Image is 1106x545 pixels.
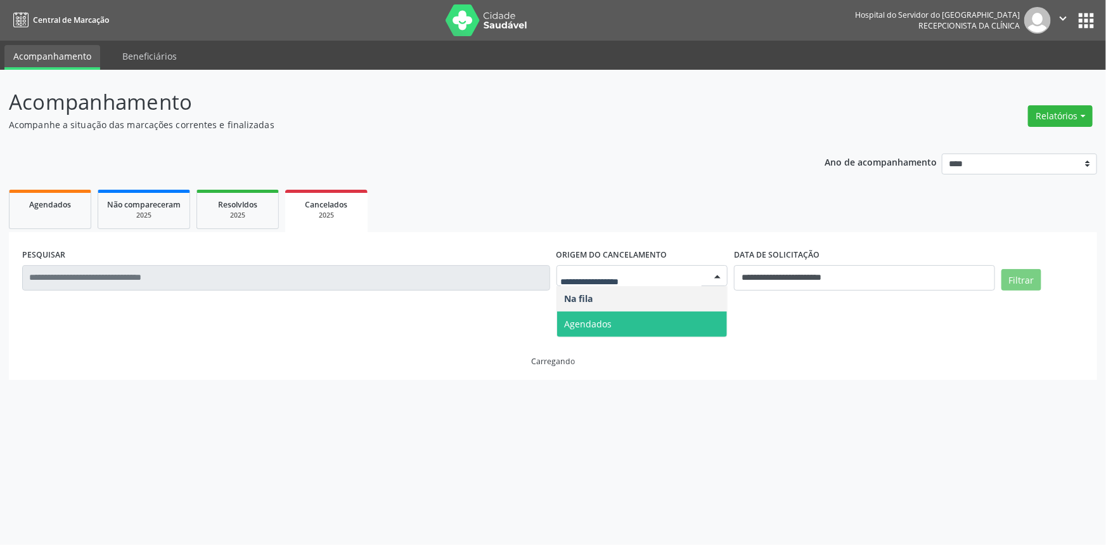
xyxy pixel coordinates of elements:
span: Cancelados [305,199,348,210]
span: Não compareceram [107,199,181,210]
div: 2025 [294,211,359,220]
label: PESQUISAR [22,246,65,265]
button: apps [1075,10,1097,32]
button: Filtrar [1001,269,1041,291]
span: Resolvidos [218,199,257,210]
span: Na fila [565,292,593,305]
div: Hospital do Servidor do [GEOGRAPHIC_DATA] [855,10,1020,20]
p: Acompanhe a situação das marcações correntes e finalizadas [9,118,771,131]
span: Agendados [29,199,71,210]
button:  [1051,7,1075,34]
div: 2025 [107,211,181,220]
img: img [1024,7,1051,34]
span: Agendados [565,318,612,330]
label: DATA DE SOLICITAÇÃO [734,246,820,265]
span: Central de Marcação [33,15,109,25]
a: Central de Marcação [9,10,109,30]
label: Origem do cancelamento [556,246,667,265]
a: Beneficiários [113,45,186,67]
p: Acompanhamento [9,86,771,118]
p: Ano de acompanhamento [825,154,937,169]
span: Recepcionista da clínica [918,20,1020,31]
i:  [1056,11,1070,25]
div: 2025 [206,211,269,220]
div: Carregando [531,356,575,367]
button: Relatórios [1028,105,1093,127]
a: Acompanhamento [4,45,100,70]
